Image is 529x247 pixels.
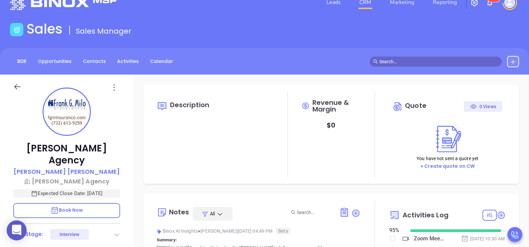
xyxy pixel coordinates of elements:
p: Expected Close Date: [DATE] [13,189,120,198]
div: Binox AI Insights [PERSON_NAME] | [DATE] 04:49 PM [157,226,360,236]
img: Circle dollar [393,101,403,112]
b: Summary: [157,237,177,242]
div: Interview [60,229,80,240]
span: Sales Manager [76,26,131,36]
span: Beta [276,228,290,234]
a: Opportunities [34,56,76,67]
a: + Create quote on CW [420,163,475,169]
span: Revenue & Margin [312,99,360,113]
span: ● [198,228,201,234]
div: Stage: [25,229,43,239]
a: Contacts [79,56,110,67]
div: [DATE] 10:30 AM [461,235,505,242]
img: Create on CWSell [430,123,465,155]
span: Book Now [51,207,83,213]
p: $ 0 [327,119,335,131]
span: Activities Log [403,212,448,218]
img: profile-user [46,91,88,132]
div: 95 % [389,226,402,234]
input: Search... [297,209,332,216]
span: Quote [405,101,427,110]
div: 0 Views [470,101,496,112]
h1: Sales [27,21,63,37]
span: All [210,210,215,217]
div: Notes [169,209,189,215]
a: Activities [113,56,143,67]
img: svg%3e [157,229,162,234]
a: BDR [13,56,31,67]
a: Calendar [146,56,177,67]
span: search [373,59,378,64]
p: [PERSON_NAME] Agency [13,142,120,166]
a: [PERSON_NAME] Agency [13,177,120,186]
p: [PERSON_NAME] [PERSON_NAME] [14,167,120,176]
span: Description [170,100,209,110]
a: [PERSON_NAME] [PERSON_NAME] [14,167,120,177]
button: + Create quote on CW [418,162,477,170]
div: Zoom Meeting with [PERSON_NAME] [414,234,444,244]
input: Search… [379,58,498,65]
p: You have not sent a quote yet [417,155,478,162]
